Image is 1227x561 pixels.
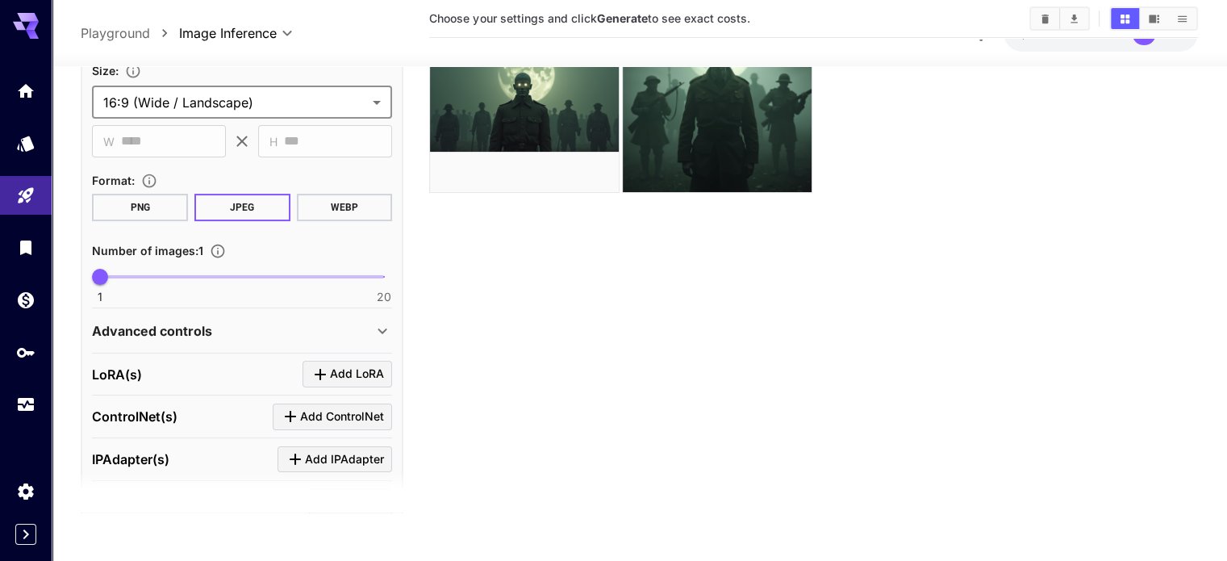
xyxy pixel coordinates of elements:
[92,321,212,341] p: Advanced controls
[16,237,35,257] div: Library
[377,289,391,305] span: 20
[623,3,812,192] img: Z
[1029,6,1090,31] div: Clear AllDownload All
[103,132,115,151] span: W
[92,174,135,187] span: Format :
[1020,27,1062,40] span: $54.25
[92,244,203,257] span: Number of images : 1
[1111,8,1139,29] button: Show media in grid view
[305,450,384,470] span: Add IPAdapter
[278,446,392,473] button: Click to add IPAdapter
[81,23,179,43] nav: breadcrumb
[273,404,392,430] button: Click to add ControlNet
[92,64,119,77] span: Size :
[1031,8,1059,29] button: Clear All
[81,23,150,43] a: Playground
[269,132,278,151] span: H
[1168,8,1196,29] button: Show media in list view
[179,23,277,43] span: Image Inference
[16,481,35,501] div: Settings
[92,450,169,469] p: IPAdapter(s)
[119,63,148,79] button: Adjust the dimensions of the generated image by specifying its width and height in pixels, or sel...
[430,3,619,192] img: Z
[330,365,384,385] span: Add LoRA
[92,312,392,350] div: Advanced controls
[1060,8,1088,29] button: Download All
[16,133,35,153] div: Models
[16,395,35,415] div: Usage
[194,194,290,221] button: JPEG
[16,342,35,362] div: API Keys
[300,407,384,427] span: Add ControlNet
[135,173,164,189] button: Choose the file format for the output image.
[297,194,393,221] button: WEBP
[16,81,35,101] div: Home
[16,185,35,205] div: Playground
[15,524,36,545] button: Expand sidebar
[203,243,232,259] button: Specify how many images to generate in a single request. Each image generation will be charged se...
[1140,8,1168,29] button: Show media in video view
[103,93,366,112] span: 16:9 (Wide / Landscape)
[16,290,35,310] div: Wallet
[92,365,142,384] p: LoRA(s)
[1109,6,1198,31] div: Show media in grid viewShow media in video viewShow media in list view
[303,362,392,388] button: Click to add LoRA
[429,11,749,25] span: Choose your settings and click to see exact costs.
[92,194,188,221] button: PNG
[92,408,177,427] p: ControlNet(s)
[98,289,102,305] span: 1
[1062,27,1119,40] span: credits left
[596,11,647,25] b: Generate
